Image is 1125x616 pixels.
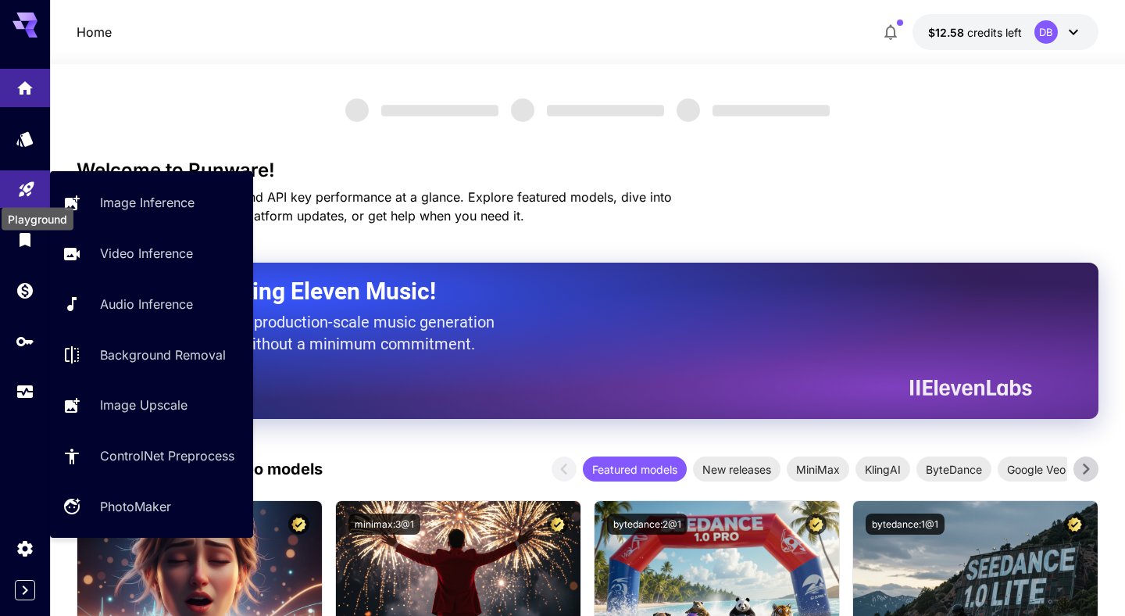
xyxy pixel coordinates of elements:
[967,26,1022,39] span: credits left
[77,23,112,41] nav: breadcrumb
[1034,20,1058,44] div: DB
[693,461,780,478] span: New releases
[547,514,568,535] button: Certified Model – Vetted for best performance and includes a commercial license.
[100,446,234,465] p: ControlNet Preprocess
[50,488,253,526] a: PhotoMaker
[1064,514,1085,535] button: Certified Model – Vetted for best performance and includes a commercial license.
[607,514,687,535] button: bytedance:2@1
[787,461,849,478] span: MiniMax
[16,129,34,149] div: Models
[928,26,967,39] span: $12.58
[912,14,1098,50] button: $12.57981
[100,295,193,313] p: Audio Inference
[16,331,34,351] div: API Keys
[348,514,420,535] button: minimax:3@1
[288,514,309,535] button: Certified Model – Vetted for best performance and includes a commercial license.
[16,382,34,402] div: Usage
[100,497,171,516] p: PhotoMaker
[805,514,827,535] button: Certified Model – Vetted for best performance and includes a commercial license.
[16,230,34,249] div: Library
[17,178,36,198] div: Playground
[77,23,112,41] p: Home
[2,208,73,231] div: Playground
[50,335,253,374] a: Background Removal
[116,311,506,355] p: The only way to get production-scale music generation from Eleven Labs without a minimum commitment.
[998,461,1075,478] span: Google Veo
[855,461,910,478] span: KlingAI
[583,461,687,478] span: Featured models
[50,285,253,324] a: Audio Inference
[50,184,253,222] a: Image Inference
[100,396,187,414] p: Image Upscale
[16,281,34,300] div: Wallet
[50,235,253,273] a: Video Inference
[50,386,253,424] a: Image Upscale
[100,193,195,212] p: Image Inference
[77,159,1098,181] h3: Welcome to Runware!
[116,277,1020,306] h2: Now Supporting Eleven Music!
[100,346,226,364] p: Background Removal
[15,580,35,600] button: Expand sidebar
[50,437,253,475] a: ControlNet Preprocess
[928,24,1022,41] div: $12.57981
[866,514,945,535] button: bytedance:1@1
[916,461,991,478] span: ByteDance
[100,244,193,263] p: Video Inference
[77,189,672,224] span: Check out your usage stats and API key performance at a glance. Explore featured models, dive int...
[16,77,34,97] div: Home
[16,539,34,558] div: Settings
